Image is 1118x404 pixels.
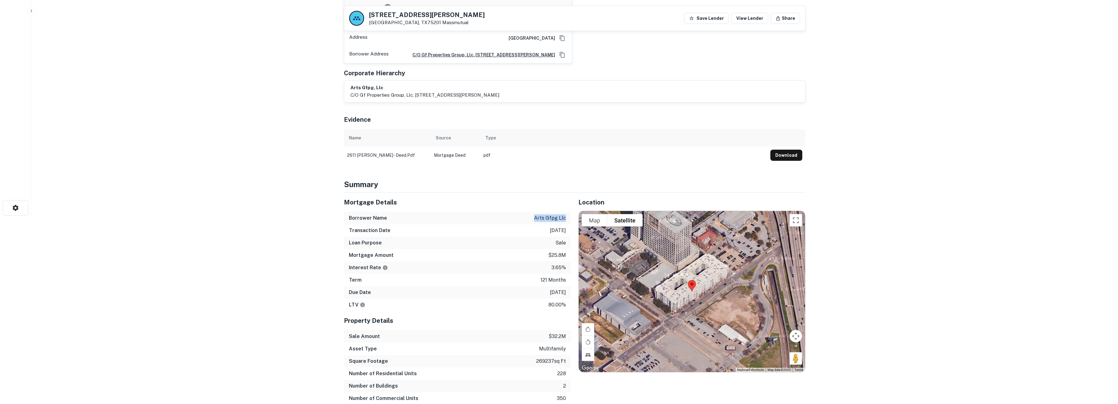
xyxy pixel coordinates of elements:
[548,301,566,309] p: 80.00%
[408,51,555,58] a: c/o gf properties group, llc, [STREET_ADDRESS][PERSON_NAME]
[536,358,566,365] p: 269237 sq ft
[580,364,601,372] a: Open this area in Google Maps (opens a new window)
[549,333,566,340] p: $32.2m
[550,227,566,234] p: [DATE]
[550,289,566,296] p: [DATE]
[771,13,800,24] button: Share
[349,239,382,247] h6: Loan Purpose
[360,302,365,308] svg: LTVs displayed on the website are for informational purposes only and may be reported incorrectly...
[790,214,802,226] button: Toggle fullscreen view
[582,323,594,336] button: Rotate map clockwise
[344,316,571,325] h5: Property Details
[349,264,388,271] h6: Interest Rate
[770,150,802,161] button: Download
[548,252,566,259] p: $25.8m
[557,370,566,377] p: 228
[557,395,566,402] p: 350
[504,35,555,42] h6: [GEOGRAPHIC_DATA]
[431,147,480,164] td: Mortgage Deed
[344,129,805,164] div: scrollable content
[607,214,643,226] button: Show satellite imagery
[349,50,389,59] p: Borrower Address
[369,12,485,18] h5: [STREET_ADDRESS][PERSON_NAME]
[578,198,805,207] h5: Location
[442,20,469,25] a: Massmutual
[350,84,499,91] h6: arts gfpg, llc
[790,330,802,342] button: Map camera controls
[539,345,566,353] p: multifamily
[350,91,499,99] p: c/o gf properties group, llc, [STREET_ADDRESS][PERSON_NAME]
[349,370,417,377] h6: Number of Residential Units
[349,333,380,340] h6: Sale Amount
[349,382,398,390] h6: Number of Buildings
[384,4,391,11] div: Requests to not be contacted at this number
[528,4,567,11] h6: [PHONE_NUMBER]
[555,239,566,247] p: sale
[349,33,367,43] p: Address
[551,264,566,271] p: 3.65%
[480,129,767,147] th: Type
[382,265,388,270] svg: The interest rates displayed on the website are for informational purposes only and may be report...
[1087,354,1118,384] iframe: Chat Widget
[558,33,567,43] button: Copy Address
[344,179,805,190] h4: Summary
[541,276,566,284] p: 121 months
[582,336,594,348] button: Rotate map counterclockwise
[344,129,431,147] th: Name
[369,20,485,25] p: [GEOGRAPHIC_DATA], TX75201
[563,382,566,390] p: 2
[731,13,768,24] a: View Lender
[582,214,607,226] button: Show street map
[684,13,729,24] button: Save Lender
[795,368,803,371] a: Terms (opens in new tab)
[349,289,371,296] h6: Due Date
[349,301,365,309] h6: LTV
[480,147,767,164] td: pdf
[349,134,361,142] div: Name
[582,349,594,361] button: Tilt map
[768,368,791,371] span: Map data ©2025
[349,227,390,234] h6: Transaction Date
[485,134,496,142] div: Type
[349,358,388,365] h6: Square Footage
[344,198,571,207] h5: Mortgage Details
[349,214,387,222] h6: Borrower Name
[737,368,764,372] button: Keyboard shortcuts
[349,345,377,353] h6: Asset Type
[580,364,601,372] img: Google
[344,68,405,78] h5: Corporate Hierarchy
[349,252,394,259] h6: Mortgage Amount
[558,50,567,59] button: Copy Address
[344,115,371,124] h5: Evidence
[349,395,418,402] h6: Number of Commercial Units
[431,129,480,147] th: Source
[349,4,381,11] p: Phone (Mobile)
[790,352,802,365] button: Drag Pegman onto the map to open Street View
[436,134,451,142] div: Source
[344,147,431,164] td: 2611 [PERSON_NAME] - deed.pdf
[349,276,362,284] h6: Term
[534,214,566,222] p: arts gfpg llc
